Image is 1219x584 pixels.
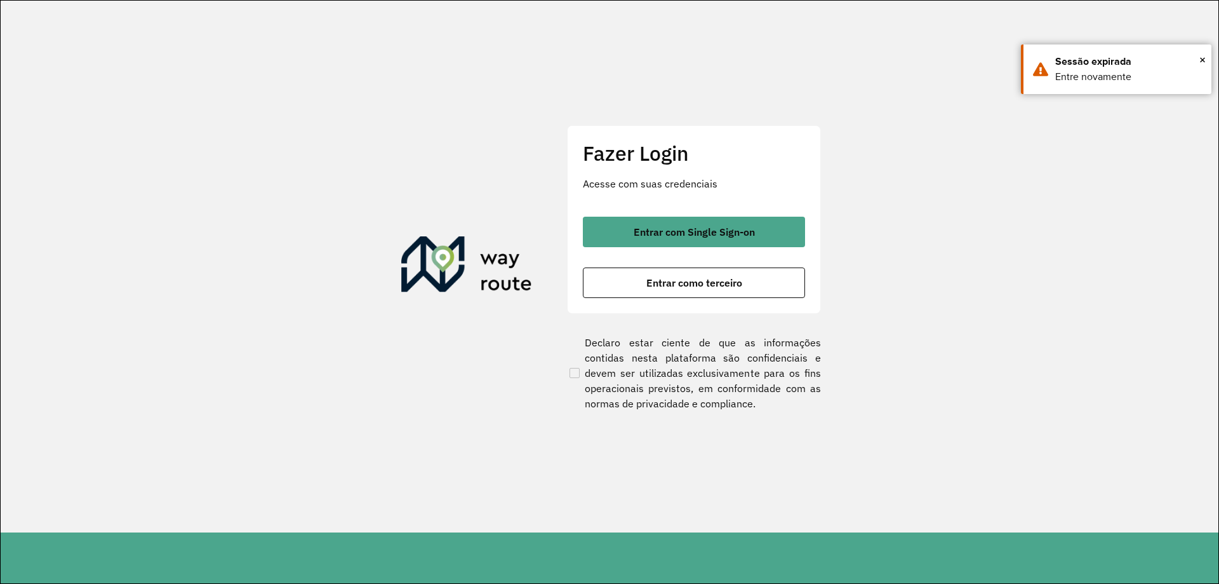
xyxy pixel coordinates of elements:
button: Close [1199,50,1206,69]
button: button [583,268,805,298]
div: Entre novamente [1055,69,1202,85]
span: × [1199,50,1206,69]
span: Entrar com Single Sign-on [634,227,755,237]
h2: Fazer Login [583,141,805,165]
label: Declaro estar ciente de que as informações contidas nesta plataforma são confidenciais e devem se... [567,335,821,411]
button: button [583,217,805,247]
span: Entrar como terceiro [646,278,742,288]
p: Acesse com suas credenciais [583,176,805,191]
div: Sessão expirada [1055,54,1202,69]
img: Roteirizador AmbevTech [401,236,532,297]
